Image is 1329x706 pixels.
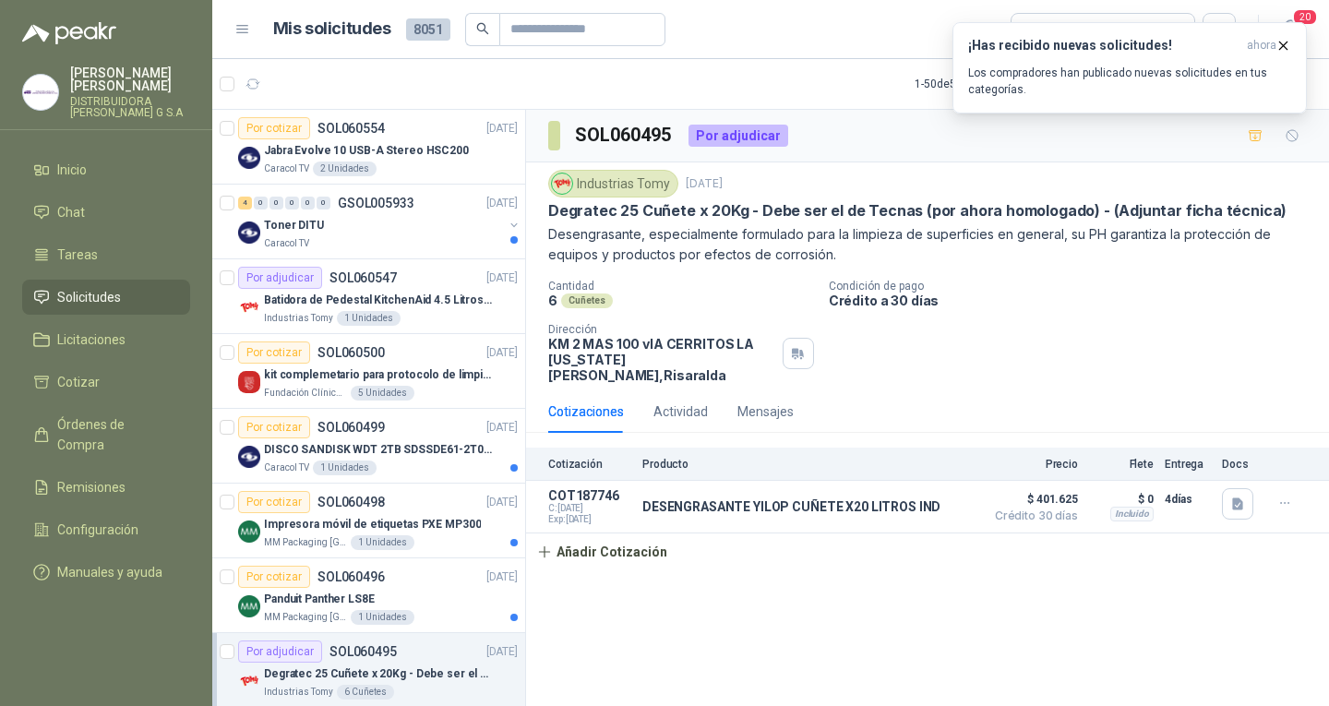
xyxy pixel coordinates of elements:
[526,533,677,570] button: Añadir Cotización
[22,407,190,462] a: Órdenes de Compra
[22,237,190,272] a: Tareas
[552,174,572,194] img: Company Logo
[238,221,260,244] img: Company Logo
[57,477,126,497] span: Remisiones
[238,670,260,692] img: Company Logo
[548,401,624,422] div: Cotizaciones
[338,197,414,209] p: GSOL005933
[486,643,518,661] p: [DATE]
[22,22,116,44] img: Logo peakr
[57,414,173,455] span: Órdenes de Compra
[575,121,674,150] h3: SOL060495
[264,386,347,401] p: Fundación Clínica Shaio
[238,192,521,251] a: 4 0 0 0 0 0 GSOL005933[DATE] Company LogoToner DITUCaracol TV
[313,461,377,475] div: 1 Unidades
[57,520,138,540] span: Configuración
[264,685,333,700] p: Industrias Tomy
[238,296,260,318] img: Company Logo
[548,170,678,197] div: Industrias Tomy
[212,334,525,409] a: Por cotizarSOL060500[DATE] Company Logokit complemetario para protocolo de limpiezaFundación Clín...
[829,293,1322,308] p: Crédito a 30 días
[1292,8,1318,26] span: 20
[688,125,788,147] div: Por adjudicar
[269,197,283,209] div: 0
[548,201,1287,221] p: Degratec 25 Cuñete x 20Kg - Debe ser el de Tecnas (por ahora homologado) - (Adjuntar ficha técnica)
[238,595,260,617] img: Company Logo
[212,409,525,484] a: Por cotizarSOL060499[DATE] Company LogoDISCO SANDISK WDT 2TB SDSSDE61-2T00-G25Caracol TV1 Unidades
[238,566,310,588] div: Por cotizar
[264,292,494,309] p: Batidora de Pedestal KitchenAid 4.5 Litros Delux Plateado
[317,570,385,583] p: SOL060496
[548,458,631,471] p: Cotización
[57,287,121,307] span: Solicitudes
[317,122,385,135] p: SOL060554
[23,75,58,110] img: Company Logo
[1274,13,1307,46] button: 20
[686,175,723,193] p: [DATE]
[264,162,309,176] p: Caracol TV
[264,236,309,251] p: Caracol TV
[22,152,190,187] a: Inicio
[548,488,631,503] p: COT187746
[1089,488,1154,510] p: $ 0
[548,280,814,293] p: Cantidad
[561,293,613,308] div: Cuñetes
[264,461,309,475] p: Caracol TV
[70,66,190,92] p: [PERSON_NAME] [PERSON_NAME]
[22,365,190,400] a: Cotizar
[829,280,1322,293] p: Condición de pago
[1165,458,1211,471] p: Entrega
[1165,488,1211,510] p: 4 días
[351,610,414,625] div: 1 Unidades
[264,441,494,459] p: DISCO SANDISK WDT 2TB SDSSDE61-2T00-G25
[351,535,414,550] div: 1 Unidades
[317,421,385,434] p: SOL060499
[57,160,87,180] span: Inicio
[486,419,518,437] p: [DATE]
[264,610,347,625] p: MM Packaging [GEOGRAPHIC_DATA]
[264,311,333,326] p: Industrias Tomy
[238,521,260,543] img: Company Logo
[238,640,322,663] div: Por adjudicar
[1222,458,1259,471] p: Docs
[238,371,260,393] img: Company Logo
[254,197,268,209] div: 0
[486,568,518,586] p: [DATE]
[264,217,324,234] p: Toner DITU
[337,311,401,326] div: 1 Unidades
[57,372,100,392] span: Cotizar
[285,197,299,209] div: 0
[57,202,85,222] span: Chat
[986,488,1078,510] span: $ 401.625
[22,195,190,230] a: Chat
[301,197,315,209] div: 0
[486,269,518,287] p: [DATE]
[264,665,494,683] p: Degratec 25 Cuñete x 20Kg - Debe ser el de Tecnas (por ahora homologado) - (Adjuntar ficha técnica)
[351,386,414,401] div: 5 Unidades
[1023,19,1061,40] div: Todas
[238,491,310,513] div: Por cotizar
[548,503,631,514] span: C: [DATE]
[238,267,322,289] div: Por adjudicar
[476,22,489,35] span: search
[915,69,1035,99] div: 1 - 50 de 5521
[1247,38,1276,54] span: ahora
[653,401,708,422] div: Actividad
[548,224,1307,265] p: Desengrasante, especialmente formulado para la limpieza de superficies en general, su PH garantiz...
[238,341,310,364] div: Por cotizar
[264,516,481,533] p: Impresora móvil de etiquetas PXE MP300
[57,562,162,582] span: Manuales y ayuda
[238,197,252,209] div: 4
[212,110,525,185] a: Por cotizarSOL060554[DATE] Company LogoJabra Evolve 10 USB-A Stereo HSC200Caracol TV2 Unidades
[22,512,190,547] a: Configuración
[548,514,631,525] span: Exp: [DATE]
[22,322,190,357] a: Licitaciones
[238,416,310,438] div: Por cotizar
[264,366,494,384] p: kit complemetario para protocolo de limpieza
[22,555,190,590] a: Manuales y ayuda
[264,591,375,608] p: Panduit Panther LS8E
[1089,458,1154,471] p: Flete
[212,259,525,334] a: Por adjudicarSOL060547[DATE] Company LogoBatidora de Pedestal KitchenAid 4.5 Litros Delux Platead...
[329,271,397,284] p: SOL060547
[337,685,394,700] div: 6 Cuñetes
